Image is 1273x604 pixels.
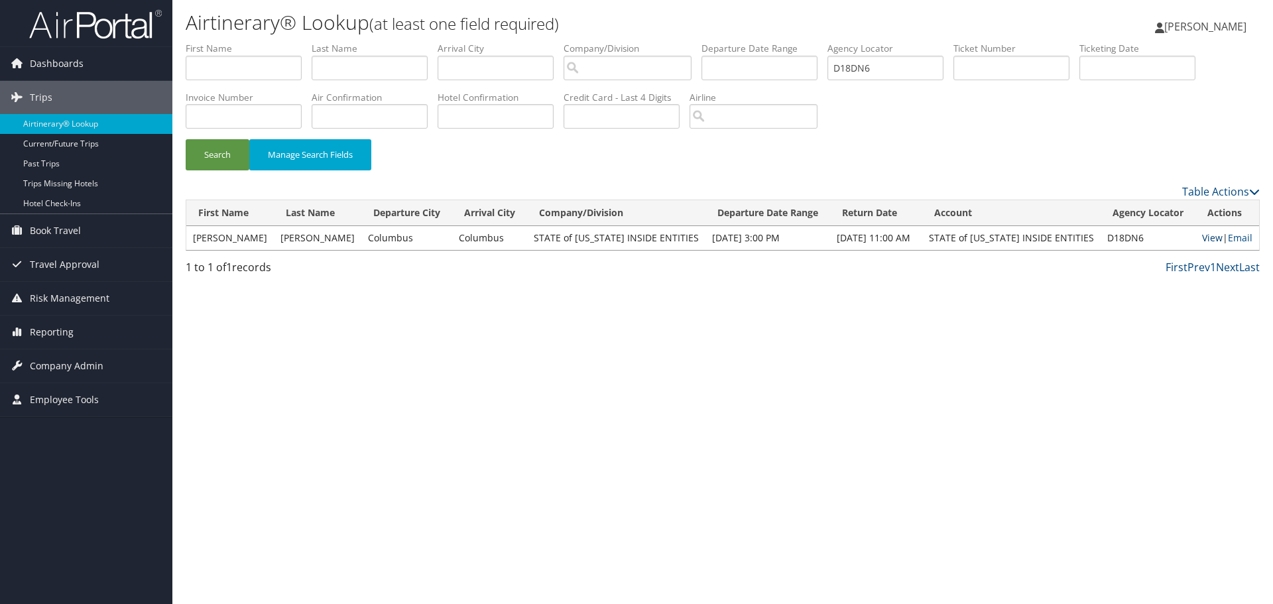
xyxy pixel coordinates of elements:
label: Invoice Number [186,91,312,104]
th: Arrival City: activate to sort column ascending [452,200,527,226]
label: Hotel Confirmation [438,91,564,104]
label: Airline [690,91,827,104]
td: [DATE] 11:00 AM [830,226,922,250]
th: Departure City: activate to sort column ascending [361,200,452,226]
td: [PERSON_NAME] [186,226,274,250]
label: First Name [186,42,312,55]
td: | [1195,226,1259,250]
th: Company/Division [527,200,705,226]
label: Agency Locator [827,42,953,55]
label: Air Confirmation [312,91,438,104]
td: Columbus [361,226,452,250]
span: Travel Approval [30,248,99,281]
td: [DATE] 3:00 PM [705,226,830,250]
label: Ticketing Date [1079,42,1205,55]
button: Search [186,139,249,170]
span: [PERSON_NAME] [1164,19,1246,34]
th: Actions [1195,200,1259,226]
a: Next [1216,260,1239,274]
label: Ticket Number [953,42,1079,55]
th: Return Date: activate to sort column ascending [830,200,922,226]
th: Last Name: activate to sort column ascending [274,200,361,226]
span: Employee Tools [30,383,99,416]
a: View [1202,231,1223,244]
td: STATE of [US_STATE] INSIDE ENTITIES [527,226,705,250]
span: Book Travel [30,214,81,247]
span: Trips [30,81,52,114]
td: [PERSON_NAME] [274,226,361,250]
span: Reporting [30,316,74,349]
button: Manage Search Fields [249,139,371,170]
small: (at least one field required) [369,13,559,34]
a: First [1166,260,1187,274]
td: STATE of [US_STATE] INSIDE ENTITIES [922,226,1101,250]
span: 1 [226,260,232,274]
span: Risk Management [30,282,109,315]
label: Departure Date Range [701,42,827,55]
td: Columbus [452,226,527,250]
img: airportal-logo.png [29,9,162,40]
label: Credit Card - Last 4 Digits [564,91,690,104]
th: First Name: activate to sort column ascending [186,200,274,226]
h1: Airtinerary® Lookup [186,9,902,36]
span: Dashboards [30,47,84,80]
label: Last Name [312,42,438,55]
a: 1 [1210,260,1216,274]
label: Arrival City [438,42,564,55]
a: Last [1239,260,1260,274]
span: Company Admin [30,349,103,383]
a: Email [1228,231,1252,244]
label: Company/Division [564,42,701,55]
a: [PERSON_NAME] [1155,7,1260,46]
a: Table Actions [1182,184,1260,199]
td: D18DN6 [1101,226,1195,250]
a: Prev [1187,260,1210,274]
th: Account: activate to sort column ascending [922,200,1101,226]
div: 1 to 1 of records [186,259,440,282]
th: Departure Date Range: activate to sort column ascending [705,200,830,226]
th: Agency Locator: activate to sort column descending [1101,200,1195,226]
